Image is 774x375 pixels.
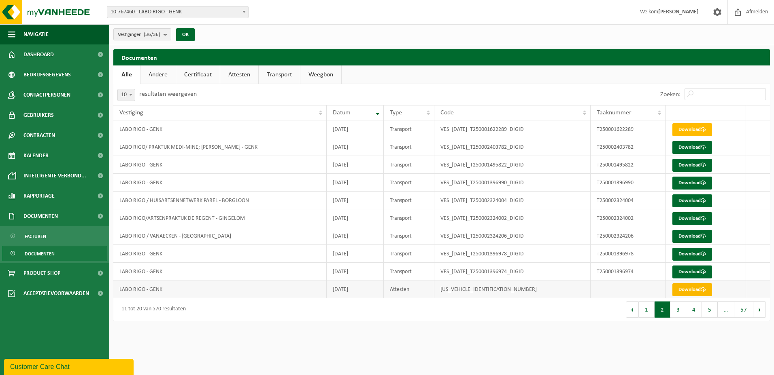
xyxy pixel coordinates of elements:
td: T250001396978 [591,245,666,263]
td: [US_VEHICLE_IDENTIFICATION_NUMBER] [434,280,591,298]
td: T250001622289 [591,120,666,138]
td: Attesten [384,280,434,298]
span: Contactpersonen [23,85,70,105]
td: Transport [384,263,434,280]
td: LABO RIGO - GENK [113,280,327,298]
a: Download [672,248,712,261]
span: Gebruikers [23,105,54,125]
td: T250001396974 [591,263,666,280]
td: Transport [384,192,434,209]
td: T250002324206 [591,227,666,245]
td: [DATE] [327,174,384,192]
td: VES_[DATE]_T250001396990_DIGID [434,174,591,192]
label: Zoeken: [660,91,680,98]
td: Transport [384,209,434,227]
a: Weegbon [300,65,341,84]
a: Andere [140,65,176,84]
strong: [PERSON_NAME] [658,9,699,15]
span: 10 [117,89,135,101]
button: Next [753,301,766,318]
label: resultaten weergeven [139,91,197,97]
button: 1 [639,301,655,318]
span: Rapportage [23,186,55,206]
td: LABO RIGO - GENK [113,245,327,263]
a: Facturen [2,228,107,244]
span: Facturen [25,229,46,244]
a: Transport [259,65,300,84]
td: [DATE] [327,138,384,156]
span: Vestiging [119,110,143,116]
span: Acceptatievoorwaarden [23,283,89,303]
td: VES_[DATE]_T250002324206_DIGID [434,227,591,245]
td: T250001396990 [591,174,666,192]
td: [DATE] [327,192,384,209]
td: VES_[DATE]_T250001396978_DIGID [434,245,591,263]
span: Datum [333,110,351,116]
span: Navigatie [23,24,49,44]
button: 2 [655,301,670,318]
td: LABO RIGO - GENK [113,120,327,138]
a: Download [672,159,712,172]
span: Taaknummer [597,110,632,116]
a: Download [672,123,712,136]
span: Product Shop [23,263,60,283]
span: Documenten [23,206,58,226]
a: Attesten [220,65,258,84]
iframe: chat widget [4,357,135,375]
span: Bedrijfsgegevens [23,65,71,85]
td: T250002324002 [591,209,666,227]
span: 10 [118,89,135,101]
a: Download [672,194,712,207]
button: 4 [686,301,702,318]
span: Type [390,110,402,116]
td: Transport [384,156,434,174]
td: Transport [384,245,434,263]
a: Download [672,265,712,278]
span: Kalender [23,145,49,166]
td: [DATE] [327,227,384,245]
td: VES_[DATE]_T250001495822_DIGID [434,156,591,174]
td: [DATE] [327,156,384,174]
td: VES_[DATE]_T250001622289_DIGID [434,120,591,138]
span: Dashboard [23,44,54,65]
td: VES_[DATE]_T250002324002_DIGID [434,209,591,227]
span: Documenten [25,246,55,261]
span: Code [440,110,454,116]
button: 3 [670,301,686,318]
button: OK [176,28,195,41]
a: Download [672,230,712,243]
td: [DATE] [327,280,384,298]
h2: Documenten [113,49,770,65]
div: 11 tot 20 van 570 resultaten [117,302,186,317]
span: Intelligente verbond... [23,166,86,186]
td: LABO RIGO/ PRAKTIJK MEDI-MINE; [PERSON_NAME] - GENK [113,138,327,156]
td: [DATE] [327,245,384,263]
td: LABO RIGO / VANAECKEN - [GEOGRAPHIC_DATA] [113,227,327,245]
td: [DATE] [327,120,384,138]
a: Download [672,177,712,190]
td: LABO RIGO - GENK [113,263,327,280]
td: VES_[DATE]_T250001396974_DIGID [434,263,591,280]
td: T250002403782 [591,138,666,156]
button: Previous [626,301,639,318]
a: Alle [113,65,140,84]
td: LABO RIGO - GENK [113,156,327,174]
td: VES_[DATE]_T250002324004_DIGID [434,192,591,209]
span: … [718,301,734,318]
span: Vestigingen [118,29,160,41]
button: Vestigingen(36/36) [113,28,171,40]
button: 5 [702,301,718,318]
a: Download [672,283,712,296]
td: Transport [384,227,434,245]
td: T250002324004 [591,192,666,209]
td: LABO RIGO - GENK [113,174,327,192]
count: (36/36) [144,32,160,37]
a: Certificaat [176,65,220,84]
td: Transport [384,120,434,138]
td: T250001495822 [591,156,666,174]
span: 10-767460 - LABO RIGO - GENK [107,6,248,18]
a: Documenten [2,246,107,261]
td: VES_[DATE]_T250002403782_DIGID [434,138,591,156]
